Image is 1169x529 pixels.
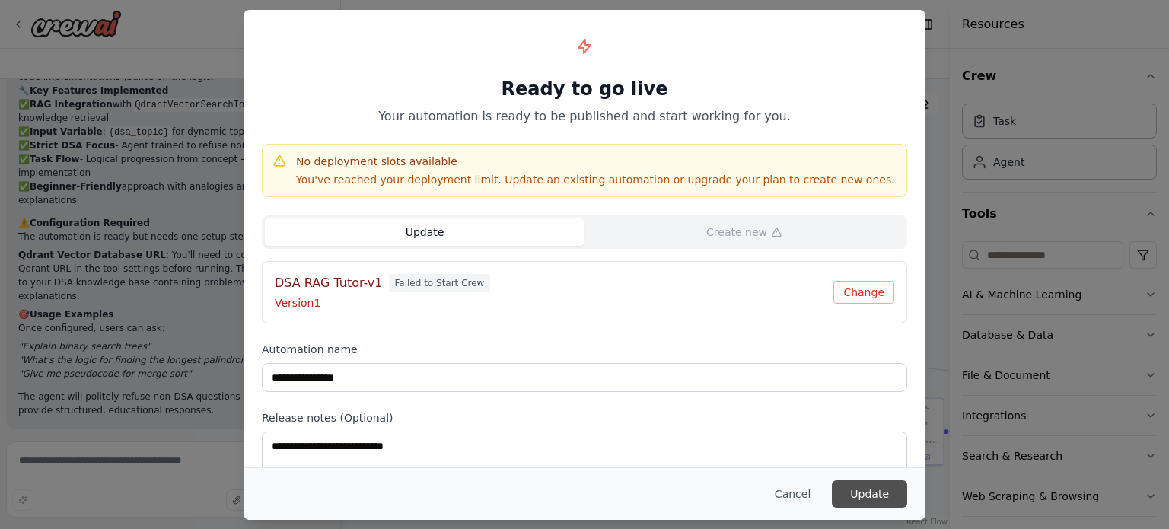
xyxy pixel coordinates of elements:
button: Change [833,281,894,304]
p: You've reached your deployment limit. Update an existing automation or upgrade your plan to creat... [296,172,895,187]
h4: No deployment slots available [296,154,895,169]
button: Update [832,480,907,508]
h1: Ready to go live [262,77,907,101]
p: Version 1 [275,295,833,311]
button: Update [265,218,584,246]
label: Automation name [262,342,907,357]
label: Release notes (Optional) [262,410,907,425]
p: Your automation is ready to be published and start working for you. [262,107,907,126]
button: Cancel [763,480,823,508]
span: Failed to Start Crew [389,274,491,292]
h4: DSA RAG Tutor-v1 [275,274,383,292]
button: Create new [584,218,904,246]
